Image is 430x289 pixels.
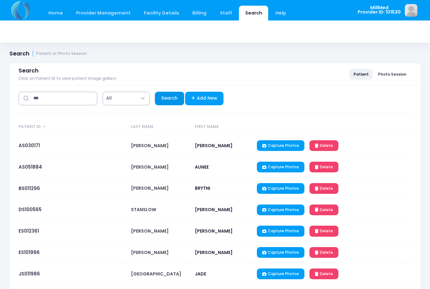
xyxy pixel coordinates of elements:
a: JS011986 [19,270,40,277]
a: Delete [309,269,338,279]
span: Search [19,67,39,74]
th: Patient ID: activate to sort column descending [19,119,128,135]
span: [PERSON_NAME] [131,249,169,256]
a: Help [269,6,292,20]
a: Capture Photos [257,140,304,151]
a: Search [155,92,184,105]
a: Delete [309,183,338,194]
span: [PERSON_NAME] [195,228,233,234]
a: BS011296 [19,185,40,192]
a: Home [42,6,69,20]
a: AS030171 [19,142,40,149]
a: Delete [309,226,338,236]
a: Capture Photos [257,247,304,258]
a: Staff [214,6,238,20]
small: Patient or Photo Session [36,51,87,56]
span: STANSLOW [131,206,156,213]
a: Delete [309,247,338,258]
a: DS100565 [19,206,42,213]
th: Last Name: activate to sort column ascending [128,119,192,135]
span: [GEOGRAPHIC_DATA] [131,271,181,277]
a: Delete [309,162,338,172]
a: Facility Details [138,6,185,20]
span: [PERSON_NAME] [195,249,233,256]
a: Capture Photos [257,183,304,194]
span: [PERSON_NAME] [131,164,169,170]
a: Capture Photos [257,205,304,215]
a: Capture Photos [257,269,304,279]
h1: Search [9,50,87,57]
img: image [405,4,417,17]
a: Photo Session [374,69,410,79]
th: First Name: activate to sort column ascending [192,119,254,135]
span: MillMed Provider ID: 101530 [358,5,401,14]
a: Delete [309,205,338,215]
span: JADE [195,271,206,277]
span: [PERSON_NAME] [131,228,169,234]
span: [PERSON_NAME] [131,142,169,149]
span: BRYTNI [195,185,210,191]
a: AS051884 [19,164,42,170]
a: ES101996 [19,249,40,256]
span: AUNEE [195,164,209,170]
span: [PERSON_NAME] [195,142,233,149]
a: Delete [309,140,338,151]
span: [PERSON_NAME] [131,185,169,191]
a: Capture Photos [257,226,304,236]
a: Search [239,6,268,20]
a: Add New [185,92,224,105]
a: ES012361 [19,228,39,234]
a: Provider Management [70,6,137,20]
span: [PERSON_NAME] [195,206,233,213]
span: Click on Patient ID to view patient image gallery [19,76,116,81]
a: Capture Photos [257,162,304,172]
span: All [103,92,150,105]
span: All [106,95,112,101]
a: Billing [186,6,213,20]
a: Patient [349,69,373,79]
